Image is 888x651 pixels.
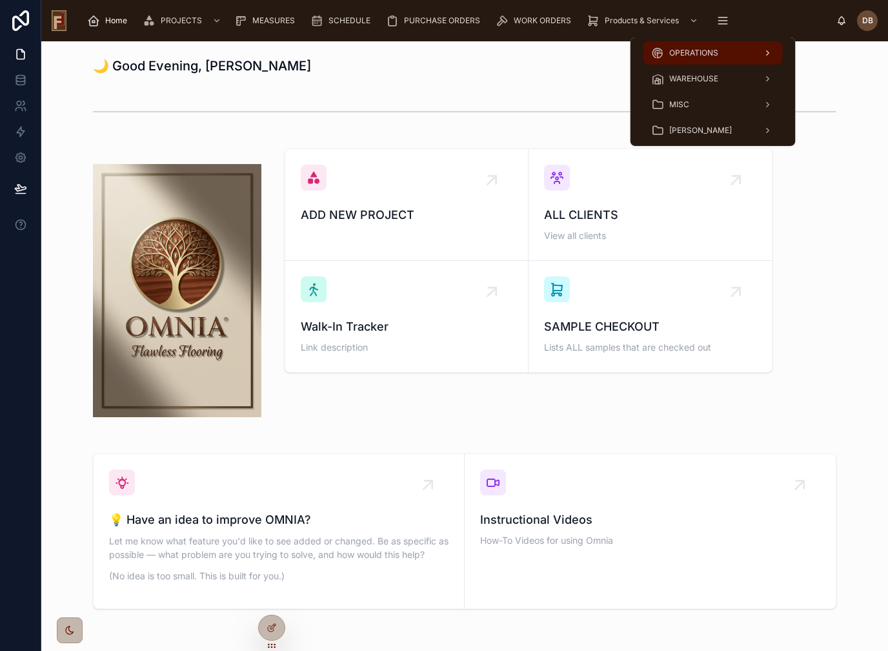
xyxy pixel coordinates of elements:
span: MEASURES [252,15,295,26]
span: Lists ALL samples that are checked out [544,341,756,354]
a: [PERSON_NAME] [643,119,783,142]
span: MISC [669,99,689,110]
a: Walk-In TrackerLink description [285,261,529,372]
a: Instructional VideosHow-To Videos for using Omnia [465,454,836,608]
span: Instructional Videos [480,511,820,529]
a: PURCHASE ORDERS [382,9,489,32]
span: Walk-In Tracker [301,318,512,336]
a: MISC [643,93,783,116]
div: scrollable content [77,6,836,35]
a: Home [83,9,136,32]
p: Let me know what feature you'd like to see added or changed. Be as specific as possible — what pr... [109,534,449,561]
span: [PERSON_NAME] [669,125,732,136]
a: OPERATIONS [643,41,783,65]
span: ADD NEW PROJECT [301,206,512,224]
span: WORK ORDERS [514,15,571,26]
span: Products & Services [605,15,679,26]
div: scrollable content [631,37,796,146]
span: ALL CLIENTS [544,206,756,224]
span: PURCHASE ORDERS [404,15,480,26]
span: How-To Videos for using Omnia [480,534,820,547]
a: ADD NEW PROJECT [285,149,529,261]
span: DB [862,15,873,26]
span: Home [105,15,127,26]
a: Products & Services [583,9,705,32]
img: App logo [52,10,66,31]
a: PROJECTS [139,9,228,32]
a: SCHEDULE [307,9,379,32]
a: ALL CLIENTSView all clients [529,149,772,261]
span: PROJECTS [161,15,202,26]
span: View all clients [544,229,756,242]
a: WORK ORDERS [492,9,580,32]
span: SCHEDULE [328,15,370,26]
span: WAREHOUSE [669,74,718,84]
a: WAREHOUSE [643,67,783,90]
span: Link description [301,341,512,354]
a: 💡 Have an idea to improve OMNIA?Let me know what feature you'd like to see added or changed. Be a... [94,454,465,608]
p: (No idea is too small. This is built for you.) [109,569,449,583]
h1: 🌙 Good Evening, [PERSON_NAME] [93,57,311,75]
a: SAMPLE CHECKOUTLists ALL samples that are checked out [529,261,772,372]
span: SAMPLE CHECKOUT [544,318,756,336]
span: OPERATIONS [669,48,718,58]
img: 34222-Omnia-logo---final.jpg [93,164,261,417]
span: 💡 Have an idea to improve OMNIA? [109,511,449,529]
a: MEASURES [230,9,304,32]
